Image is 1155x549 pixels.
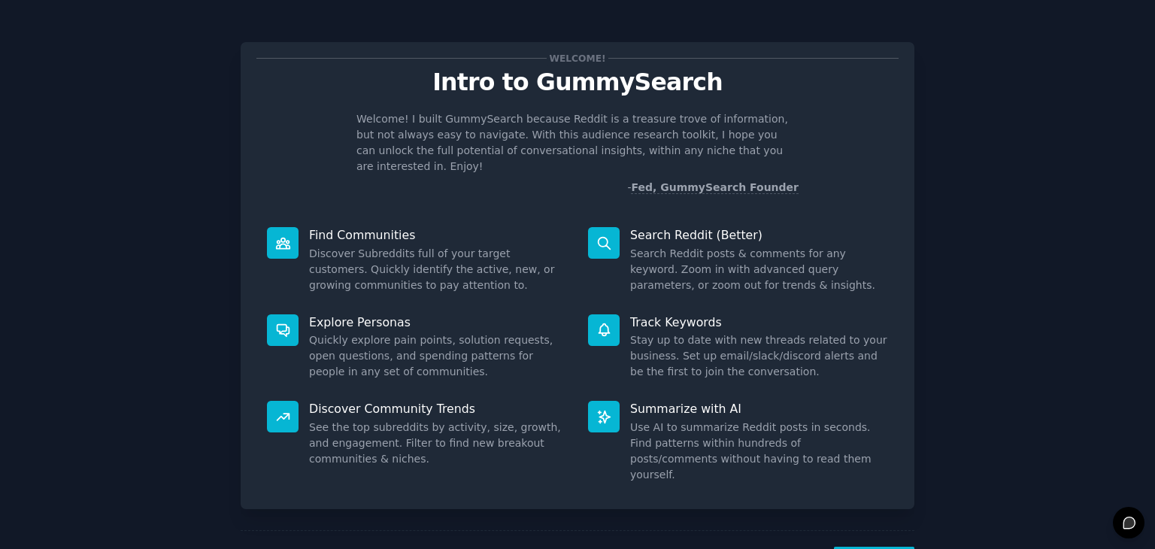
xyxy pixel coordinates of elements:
[627,180,799,196] div: -
[631,181,799,194] a: Fed, GummySearch Founder
[309,314,567,330] p: Explore Personas
[630,420,888,483] dd: Use AI to summarize Reddit posts in seconds. Find patterns within hundreds of posts/comments with...
[309,420,567,467] dd: See the top subreddits by activity, size, growth, and engagement. Filter to find new breakout com...
[630,227,888,243] p: Search Reddit (Better)
[309,227,567,243] p: Find Communities
[630,246,888,293] dd: Search Reddit posts & comments for any keyword. Zoom in with advanced query parameters, or zoom o...
[309,401,567,417] p: Discover Community Trends
[630,401,888,417] p: Summarize with AI
[309,332,567,380] dd: Quickly explore pain points, solution requests, open questions, and spending patterns for people ...
[630,314,888,330] p: Track Keywords
[630,332,888,380] dd: Stay up to date with new threads related to your business. Set up email/slack/discord alerts and ...
[547,50,608,66] span: Welcome!
[256,69,899,96] p: Intro to GummySearch
[309,246,567,293] dd: Discover Subreddits full of your target customers. Quickly identify the active, new, or growing c...
[356,111,799,174] p: Welcome! I built GummySearch because Reddit is a treasure trove of information, but not always ea...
